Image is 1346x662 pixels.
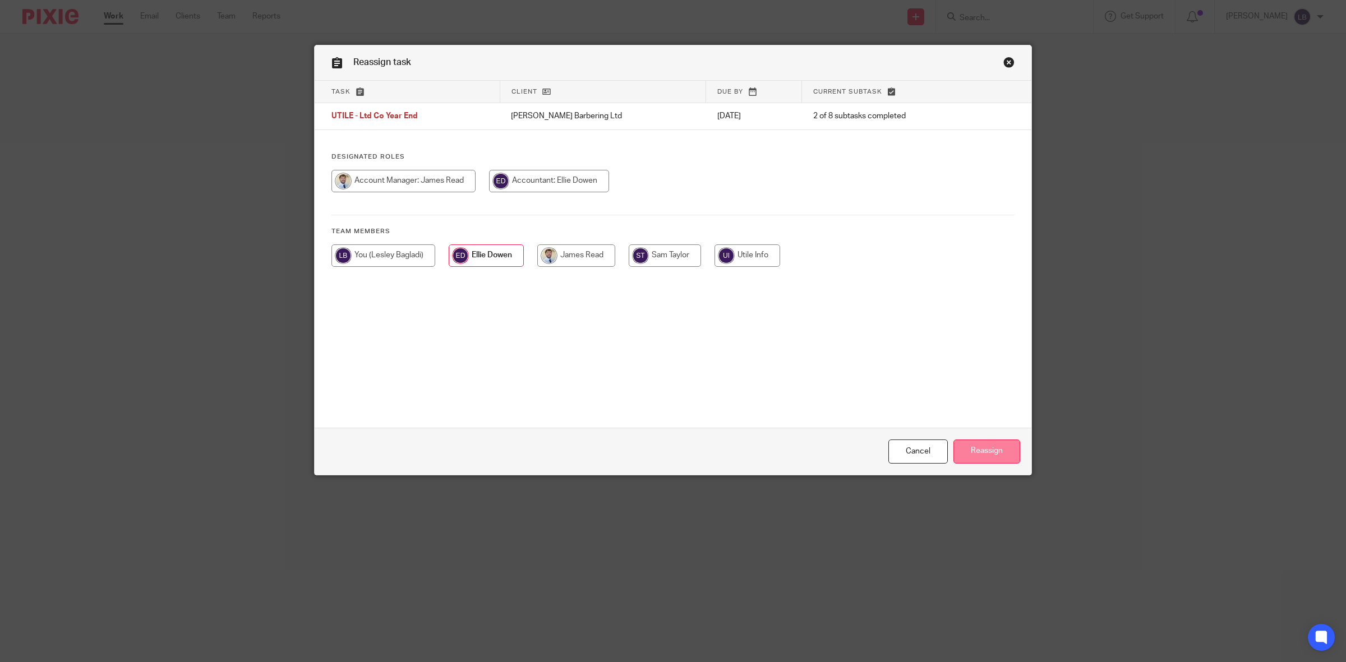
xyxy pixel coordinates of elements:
a: Close this dialog window [888,439,948,464]
p: [PERSON_NAME] Barbering Ltd [511,110,694,122]
td: 2 of 8 subtasks completed [802,103,979,130]
span: UTILE - Ltd Co Year End [331,113,418,121]
p: [DATE] [717,110,791,122]
span: Due by [717,89,743,95]
h4: Team members [331,227,1015,236]
span: Current subtask [813,89,882,95]
a: Close this dialog window [1003,57,1015,72]
span: Task [331,89,351,95]
h4: Designated Roles [331,152,1015,161]
input: Reassign [953,439,1020,464]
span: Reassign task [353,58,411,67]
span: Client [511,89,537,95]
